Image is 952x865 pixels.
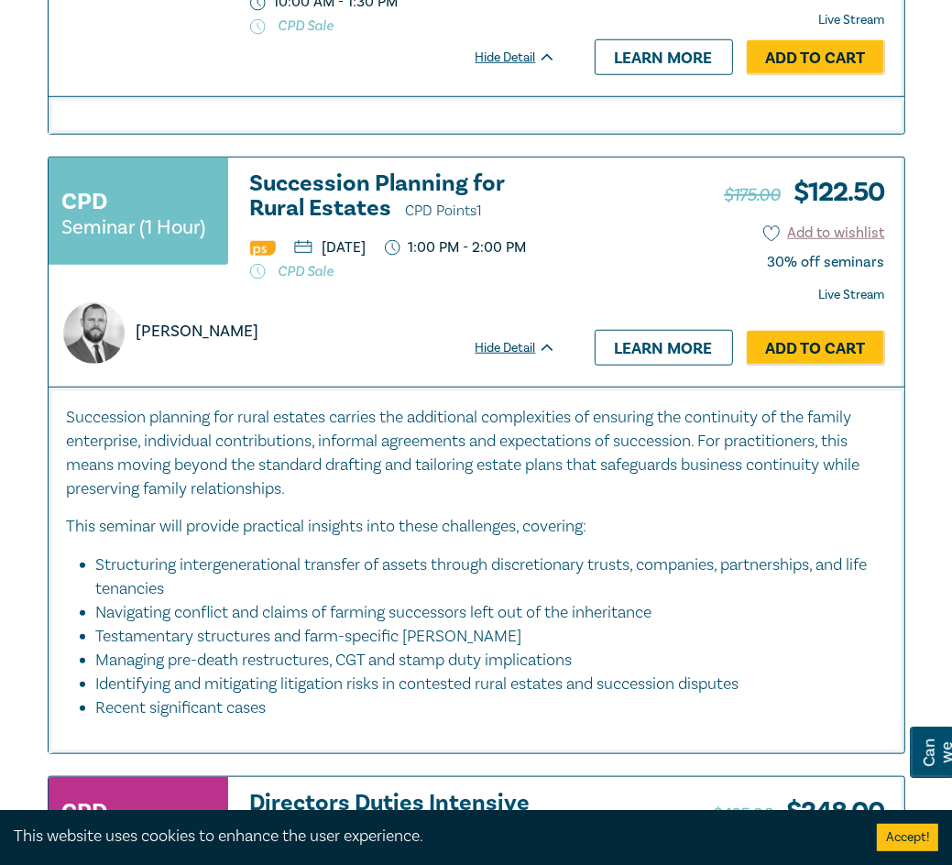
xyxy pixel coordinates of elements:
strong: Live Stream [819,287,885,303]
p: CPD Sale [250,262,556,280]
button: Accept cookies [877,824,938,851]
span: $175.00 [724,183,780,207]
li: Navigating conflict and claims of farming successors left out of the inheritance [96,601,868,625]
div: Hide Detail [476,339,576,357]
a: Succession Planning for Rural Estates CPD Points1 [250,171,556,224]
span: $435.00 [712,803,772,827]
div: Hide Detail [476,49,576,67]
a: Directors Duties Intensive CPD Points3 [250,791,556,843]
small: Seminar (1 Hour) [62,218,206,236]
li: Managing pre-death restructures, CGT and stamp duty implications [96,649,868,673]
button: Add to wishlist [763,223,885,244]
img: Professional Skills [250,241,276,257]
li: Identifying and mitigating litigation risks in contested rural estates and succession disputes [96,673,868,696]
p: CPD Sale [250,16,556,35]
strong: Live Stream [819,12,885,28]
p: [DATE] [294,240,367,255]
a: Add to Cart [747,331,885,366]
h3: $ 348.00 [712,791,884,833]
p: This seminar will provide practical insights into these challenges, covering: [67,515,886,539]
h3: $ 122.50 [724,171,884,214]
a: Learn more [595,39,733,74]
div: 30% off seminars [768,254,885,271]
h3: CPD [62,795,108,828]
a: Add to Cart [747,40,885,75]
a: Learn more [595,330,733,365]
div: This website uses cookies to enhance the user experience. [14,825,849,849]
li: Testamentary structures and farm-specific [PERSON_NAME] [96,625,868,649]
p: 1:00 PM - 2:00 PM [385,239,527,257]
img: https://s3.ap-southeast-2.amazonaws.com/lc-presenter-images/Jack%20Conway.jpg [63,302,125,364]
li: Recent significant cases [96,696,886,720]
span: CPD Points 1 [406,202,483,220]
h3: Succession Planning for Rural Estates [250,171,556,224]
p: Succession planning for rural estates carries the additional complexities of ensuring the continu... [67,406,886,501]
h3: Directors Duties Intensive [250,791,556,843]
p: [PERSON_NAME] [137,320,259,344]
li: Structuring intergenerational transfer of assets through discretionary trusts, companies, partner... [96,553,868,601]
h3: CPD [62,185,108,218]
